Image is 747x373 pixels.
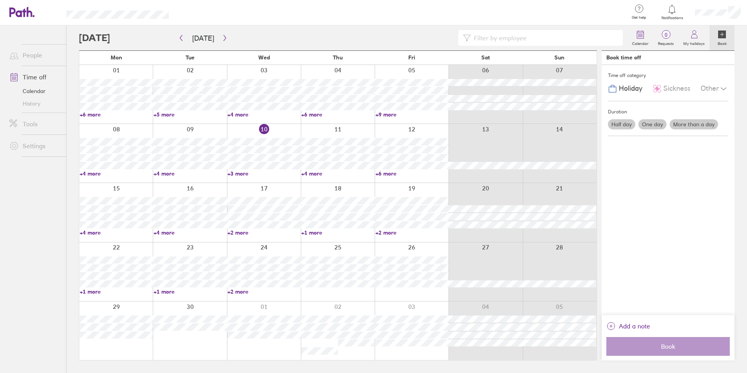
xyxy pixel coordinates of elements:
[608,70,728,81] div: Time off category
[653,39,679,46] label: Requests
[701,81,728,96] div: Other
[670,119,718,129] label: More than a day
[375,229,449,236] a: +2 more
[258,54,270,61] span: Wed
[713,39,731,46] label: Book
[111,54,122,61] span: Mon
[3,138,66,154] a: Settings
[186,32,220,45] button: [DATE]
[301,170,374,177] a: +4 more
[554,54,565,61] span: Sun
[709,25,734,50] a: Book
[80,170,153,177] a: +4 more
[227,229,300,236] a: +2 more
[679,39,709,46] label: My holidays
[612,343,724,350] span: Book
[186,54,195,61] span: Tue
[80,288,153,295] a: +1 more
[3,116,66,132] a: Tools
[301,229,374,236] a: +1 more
[154,229,227,236] a: +4 more
[608,119,635,129] label: Half day
[679,25,709,50] a: My holidays
[627,25,653,50] a: Calendar
[3,85,66,97] a: Calendar
[408,54,415,61] span: Fri
[375,170,449,177] a: +6 more
[3,97,66,110] a: History
[154,170,227,177] a: +4 more
[659,4,685,20] a: Notifications
[653,25,679,50] a: 0Requests
[227,288,300,295] a: +2 more
[606,320,650,332] button: Add a note
[375,111,449,118] a: +9 more
[80,229,153,236] a: +4 more
[227,111,300,118] a: +4 more
[80,111,153,118] a: +6 more
[619,320,650,332] span: Add a note
[481,54,490,61] span: Sat
[227,170,300,177] a: +3 more
[606,54,641,61] div: Book time off
[608,106,728,118] div: Duration
[659,16,685,20] span: Notifications
[619,84,642,93] span: Holiday
[653,32,679,38] span: 0
[3,69,66,85] a: Time off
[301,111,374,118] a: +6 more
[606,337,730,356] button: Book
[626,15,652,20] span: Get help
[333,54,343,61] span: Thu
[663,84,690,93] span: Sickness
[627,39,653,46] label: Calendar
[471,30,618,45] input: Filter by employee
[154,288,227,295] a: +1 more
[154,111,227,118] a: +5 more
[638,119,667,129] label: One day
[3,47,66,63] a: People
